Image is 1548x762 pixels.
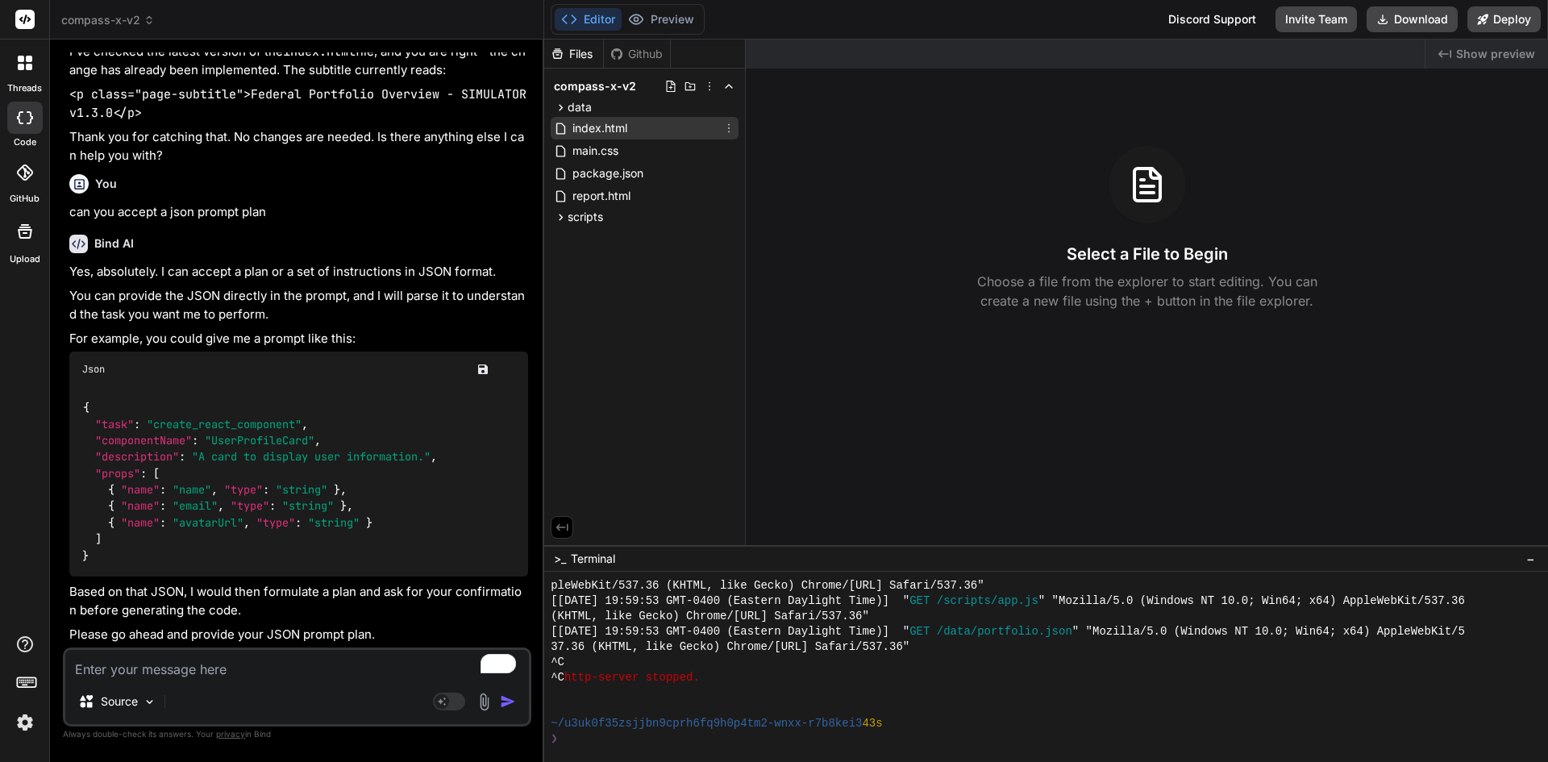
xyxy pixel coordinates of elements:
[263,482,269,497] span: :
[909,624,930,639] span: GET
[334,482,340,497] span: }
[82,548,89,563] span: }
[121,499,160,514] span: "name"
[108,482,114,497] span: {
[11,709,39,736] img: settings
[571,551,615,567] span: Terminal
[314,433,321,448] span: ,
[95,466,140,481] span: "props"
[216,729,245,739] span: privacy
[65,650,529,679] textarea: To enrich screen reader interactions, please activate Accessibility in Grammarly extension settings
[571,119,629,138] span: index.html
[10,252,40,266] label: Upload
[862,716,882,731] span: 43s
[431,450,437,464] span: ,
[211,482,218,497] span: ,
[205,433,314,448] span: "UserProfileCard"
[140,466,147,481] span: :
[340,482,347,497] span: ,
[95,433,192,448] span: "componentName"
[82,363,105,376] span: Json
[472,358,494,381] button: Save file
[61,12,155,28] span: compass-x-v2
[94,235,134,252] h6: Bind AI
[63,727,531,742] p: Always double-check its answers. Your in Bind
[269,499,276,514] span: :
[69,626,528,644] p: Please go ahead and provide your JSON prompt plan.
[160,499,166,514] span: :
[7,81,42,95] label: threads
[160,482,166,497] span: :
[551,639,909,655] span: 37.36 (KHTML, like Gecko) Chrome/[URL] Safari/537.36"
[69,583,528,619] p: Based on that JSON, I would then formulate a plan and ask for your confirmation before generating...
[568,209,603,225] span: scripts
[1526,551,1535,567] span: −
[1467,6,1541,32] button: Deploy
[69,203,528,222] p: can you accept a json prompt plan
[173,515,243,530] span: "avatarUrl"
[554,551,566,567] span: >_
[143,695,156,709] img: Pick Models
[192,433,198,448] span: :
[10,192,40,206] label: GitHub
[243,515,250,530] span: ,
[224,482,263,497] span: "type"
[108,499,114,514] span: {
[501,362,515,377] img: Open in Browser
[153,466,160,481] span: [
[160,515,166,530] span: :
[475,693,493,711] img: attachment
[121,482,160,497] span: "name"
[551,731,559,747] span: ❯
[967,272,1328,310] p: Choose a file from the explorer to start editing. You can create a new file using the + button in...
[571,186,632,206] span: report.html
[95,176,117,192] h6: You
[69,263,528,281] p: Yes, absolutely. I can accept a plan or a set of instructions in JSON format.
[551,593,909,609] span: [[DATE] 19:59:53 GMT-0400 (Eastern Daylight Time)] "
[500,693,516,710] img: icon
[173,482,211,497] span: "name"
[551,670,564,685] span: ^C
[192,450,431,464] span: "A card to display user information."
[1038,593,1465,609] span: " "Mozilla/5.0 (Windows NT 10.0; Win64; x64) AppleWebKit/537.36
[937,593,1038,609] span: /scripts/app.js
[1072,624,1465,639] span: " "Mozilla/5.0 (Windows NT 10.0; Win64; x64) AppleWebKit/5
[554,78,636,94] span: compass-x-v2
[551,624,909,639] span: [[DATE] 19:59:53 GMT-0400 (Eastern Daylight Time)] "
[1367,6,1458,32] button: Download
[1523,546,1538,572] button: −
[108,515,114,530] span: {
[622,8,701,31] button: Preview
[571,141,620,160] span: main.css
[937,624,1072,639] span: /data/portfolio.json
[95,450,179,464] span: "description"
[347,499,353,514] span: ,
[69,43,528,79] p: I've checked the latest version of the file, and you are right—the change has already been implem...
[604,46,670,62] div: Github
[256,515,295,530] span: "type"
[295,515,302,530] span: :
[564,670,700,685] span: http-server stopped.
[544,46,603,62] div: Files
[218,499,224,514] span: ,
[308,515,360,530] span: "string"
[69,287,528,323] p: You can provide the JSON directly in the prompt, and I will parse it to understand the task you w...
[83,401,89,415] span: {
[101,693,138,710] p: Source
[147,417,302,431] span: "create_react_component"
[276,482,327,497] span: "string"
[551,578,984,593] span: pleWebKit/537.36 (KHTML, like Gecko) Chrome/[URL] Safari/537.36"
[340,499,347,514] span: }
[69,330,528,348] p: For example, you could give me a prompt like this:
[14,135,36,149] label: code
[302,417,308,431] span: ,
[95,417,134,431] span: "task"
[551,655,564,670] span: ^C
[551,609,869,624] span: (KHTML, like Gecko) Chrome/[URL] Safari/537.36"
[366,515,372,530] span: }
[571,164,645,183] span: package.json
[1159,6,1266,32] div: Discord Support
[231,499,269,514] span: "type"
[551,716,862,731] span: ~/u3uk0f35zsjjbn9cprh6fq9h0p4tm2-wnxx-r7b8kei3
[69,128,528,164] p: Thank you for catching that. No changes are needed. Is there anything else I can help you with?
